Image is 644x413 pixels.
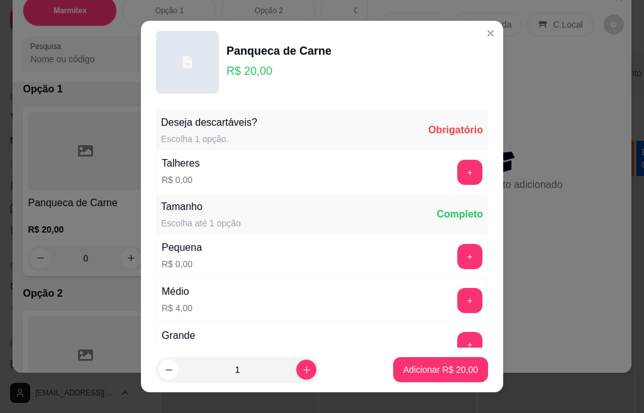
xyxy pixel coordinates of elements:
button: add [457,244,482,269]
button: increase-product-quantity [296,360,316,380]
div: Grande [162,328,195,343]
div: Tamanho [161,199,241,214]
button: decrease-product-quantity [158,360,179,380]
p: Adicionar R$ 20,00 [403,363,478,376]
p: R$ 0,00 [162,173,199,186]
div: Obrigatório [428,123,483,138]
div: Completo [436,207,483,222]
div: Médio [162,284,192,299]
div: Talheres [162,156,199,171]
div: Pequena [162,240,202,255]
div: Escolha até 1 opção [161,217,241,229]
button: add [457,160,482,185]
button: Adicionar R$ 20,00 [393,357,488,382]
button: Close [480,23,501,43]
p: R$ 20,00 [226,62,331,80]
p: R$ 8,00 [162,346,195,358]
p: R$ 0,00 [162,258,202,270]
p: R$ 4,00 [162,302,192,314]
div: Deseja descartáveis? [161,115,257,130]
div: Panqueca de Carne [226,42,331,60]
button: add [457,332,482,357]
button: add [457,288,482,313]
div: Escolha 1 opção. [161,133,257,145]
